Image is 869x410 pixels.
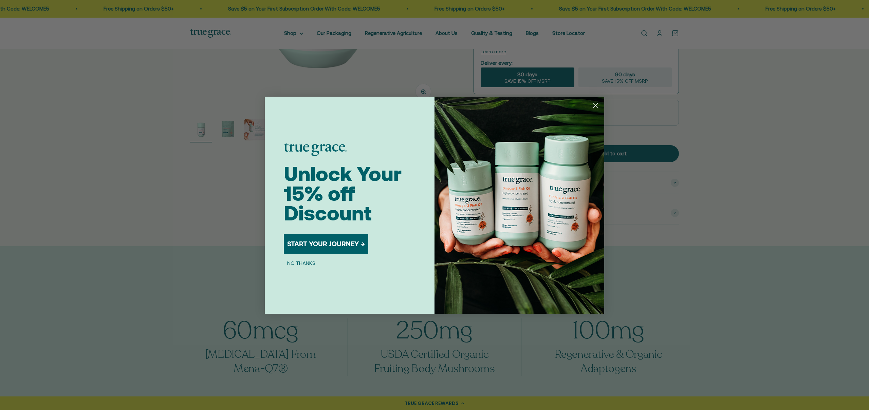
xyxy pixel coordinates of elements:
button: START YOUR JOURNEY → [284,234,368,254]
button: Close dialog [590,99,602,111]
img: logo placeholder [284,143,347,156]
button: NO THANKS [284,259,319,267]
img: 098727d5-50f8-4f9b-9554-844bb8da1403.jpeg [434,97,604,314]
span: Unlock Your 15% off Discount [284,162,402,225]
